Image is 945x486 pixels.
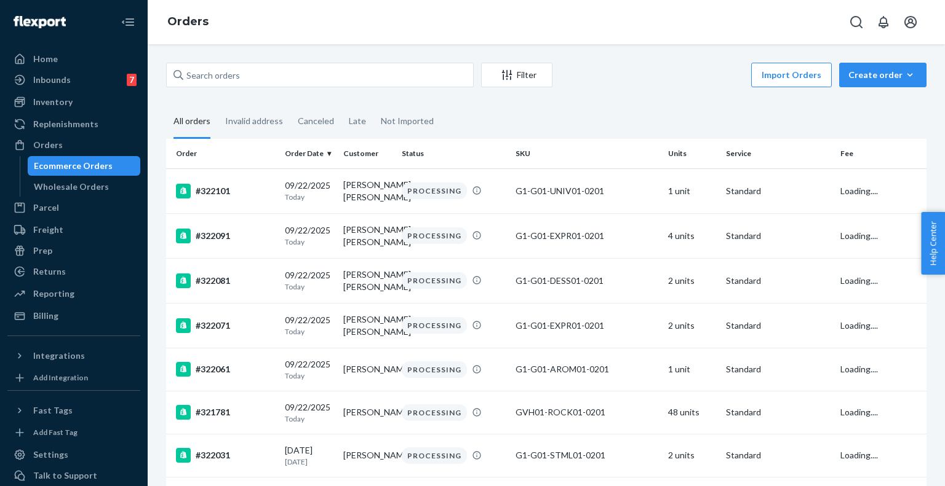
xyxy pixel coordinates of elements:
div: Returns [33,265,66,278]
td: Loading.... [835,303,927,348]
td: 48 units [663,391,722,434]
td: Loading.... [835,168,927,213]
span: Support [90,9,134,20]
div: PROCESSING [402,227,467,244]
a: Orders [7,135,140,155]
div: Late [349,105,366,137]
div: Not Imported [381,105,434,137]
td: Loading.... [835,348,927,391]
div: Invalid address [225,105,283,137]
td: Loading.... [835,391,927,434]
div: 09/22/2025 [285,269,333,292]
img: Flexport logo [14,16,66,28]
p: Standard [726,449,830,461]
div: 09/22/2025 [285,358,333,381]
th: Service [721,139,835,168]
button: Fast Tags [7,401,140,420]
p: Standard [726,230,830,242]
a: Billing [7,306,140,326]
div: #322081 [176,273,275,288]
td: 4 units [663,213,722,258]
td: [PERSON_NAME] [PERSON_NAME] [338,213,397,258]
div: [DATE] [285,444,333,467]
div: G1-G01-AROM01-0201 [516,363,658,375]
div: #322061 [176,362,275,377]
div: G1-G01-STML01-0201 [516,449,658,461]
a: Orders [167,15,209,28]
p: Today [285,326,333,337]
button: Filter [481,63,552,87]
th: Units [663,139,722,168]
p: Today [285,370,333,381]
div: Wholesale Orders [34,181,109,193]
div: Inventory [33,96,73,108]
div: Canceled [298,105,334,137]
td: [PERSON_NAME] [PERSON_NAME] [338,168,397,213]
div: PROCESSING [402,182,467,199]
div: #322101 [176,184,275,198]
th: SKU [511,139,663,168]
p: Standard [726,363,830,375]
button: Integrations [7,346,140,366]
td: 2 units [663,258,722,303]
th: Order Date [280,139,338,168]
div: Create order [848,69,917,81]
div: Add Fast Tag [33,427,78,437]
td: [PERSON_NAME] [PERSON_NAME] [338,303,397,348]
td: 1 unit [663,168,722,213]
div: Prep [33,245,52,257]
button: Open account menu [898,10,923,34]
td: 2 units [663,434,722,477]
span: Help Center [921,212,945,275]
th: Order [166,139,280,168]
a: Settings [7,445,140,464]
div: #321781 [176,405,275,420]
p: Today [285,413,333,424]
button: Create order [839,63,927,87]
div: PROCESSING [402,404,467,421]
div: Settings [33,449,68,461]
a: Prep [7,241,140,261]
p: Standard [726,319,830,332]
div: Orders [33,139,63,151]
p: Standard [726,406,830,418]
input: Search orders [166,63,474,87]
p: [DATE] [285,457,333,467]
th: Fee [835,139,927,168]
td: [PERSON_NAME] [PERSON_NAME] [338,258,397,303]
div: 09/22/2025 [285,314,333,337]
p: Standard [726,185,830,197]
button: Close Navigation [116,10,140,34]
td: [PERSON_NAME] [338,391,397,434]
div: 09/22/2025 [285,224,333,247]
div: Talk to Support [33,469,97,482]
td: 1 unit [663,348,722,391]
ol: breadcrumbs [157,4,218,40]
td: Loading.... [835,434,927,477]
button: Open notifications [871,10,896,34]
td: [PERSON_NAME] [338,348,397,391]
a: Add Integration [7,370,140,385]
th: Status [397,139,511,168]
a: Ecommerce Orders [28,156,141,176]
div: 7 [127,74,137,86]
div: Home [33,53,58,65]
p: Today [285,281,333,292]
td: Loading.... [835,213,927,258]
td: Loading.... [835,258,927,303]
div: #322031 [176,448,275,463]
div: G1-G01-EXPR01-0201 [516,230,658,242]
div: G1-G01-DESS01-0201 [516,275,658,287]
div: G1-G01-UNIV01-0201 [516,185,658,197]
div: 09/22/2025 [285,401,333,424]
a: Home [7,49,140,69]
a: Inventory [7,92,140,112]
div: Add Integration [33,372,88,383]
div: Fast Tags [33,404,73,417]
div: GVH01-ROCK01-0201 [516,406,658,418]
td: [PERSON_NAME] [338,434,397,477]
p: Today [285,192,333,202]
a: Returns [7,262,140,281]
div: Replenishments [33,118,98,130]
a: Replenishments [7,114,140,134]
